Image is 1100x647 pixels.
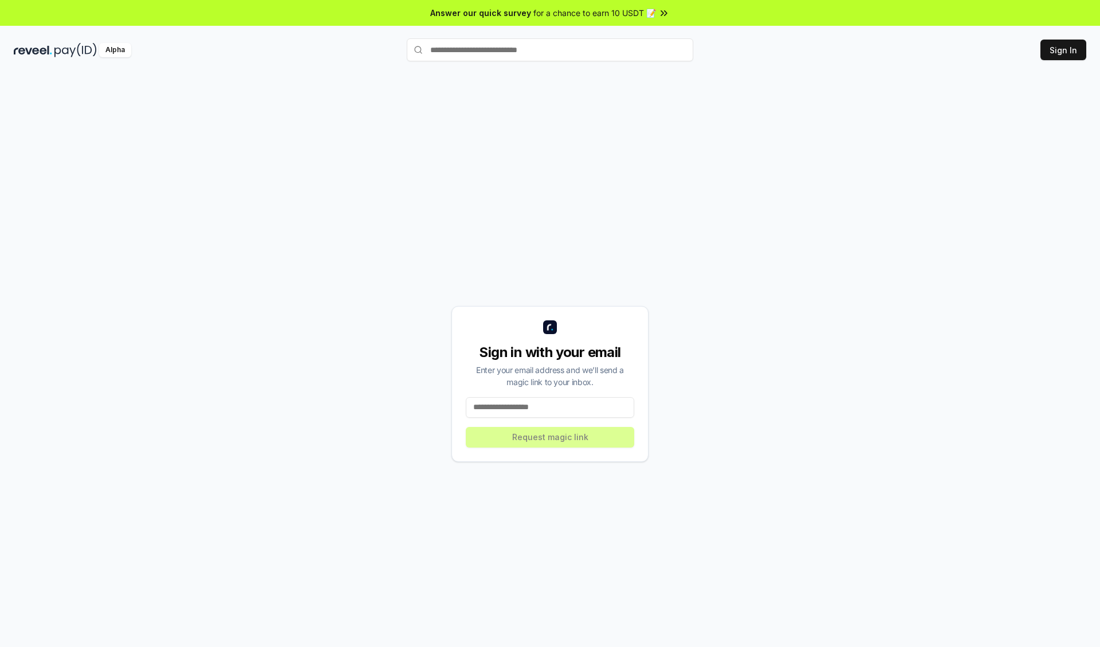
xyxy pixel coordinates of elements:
div: Sign in with your email [466,343,634,362]
img: logo_small [543,320,557,334]
span: Answer our quick survey [430,7,531,19]
div: Enter your email address and we’ll send a magic link to your inbox. [466,364,634,388]
button: Sign In [1040,40,1086,60]
span: for a chance to earn 10 USDT 📝 [533,7,656,19]
img: pay_id [54,43,97,57]
img: reveel_dark [14,43,52,57]
div: Alpha [99,43,131,57]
